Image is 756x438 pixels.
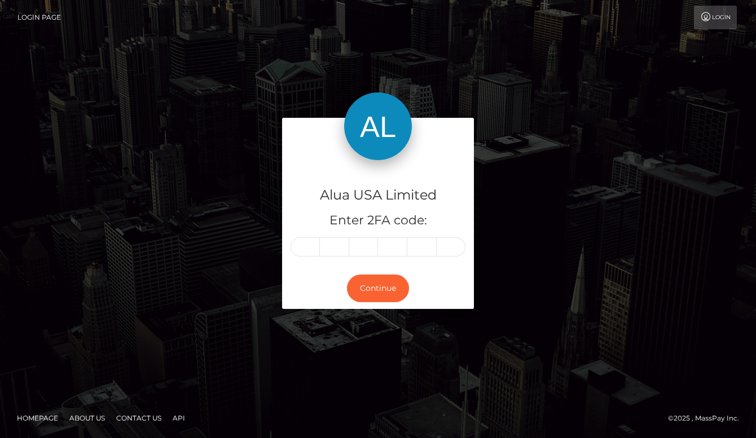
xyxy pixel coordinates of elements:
div: © 2025 , MassPay Inc. [668,412,748,424]
a: Contact Us [112,409,166,427]
a: Homepage [12,409,63,427]
button: Continue [347,275,409,302]
a: API [168,409,190,427]
h5: Enter 2FA code: [291,212,465,229]
a: Login Page [17,6,61,29]
a: Login [694,6,737,29]
img: Alua USA Limited [344,92,412,160]
a: About Us [65,409,109,427]
h4: Alua USA Limited [291,185,465,205]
